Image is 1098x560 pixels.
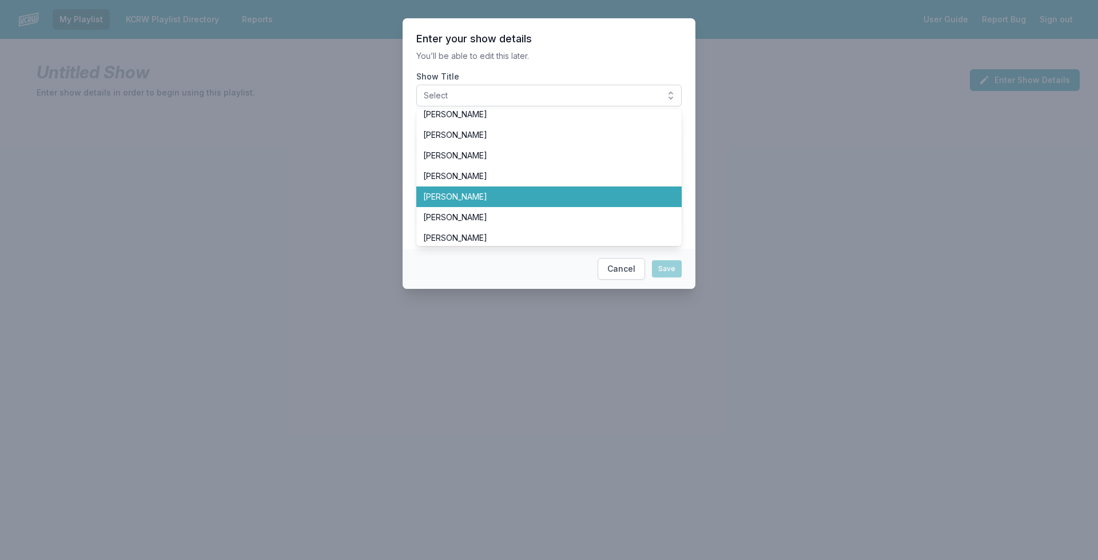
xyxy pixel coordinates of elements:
span: [PERSON_NAME] [423,232,661,244]
span: [PERSON_NAME] [423,212,661,223]
span: [PERSON_NAME] [423,191,661,202]
span: [PERSON_NAME] [423,129,661,141]
button: Select [416,85,682,106]
button: Save [652,260,682,277]
span: [PERSON_NAME] [423,170,661,182]
button: Cancel [598,258,645,280]
span: Select [424,90,658,101]
label: Show Title [416,71,682,82]
span: [PERSON_NAME] [423,150,661,161]
p: You’ll be able to edit this later. [416,50,682,62]
header: Enter your show details [416,32,682,46]
span: [PERSON_NAME] [423,109,661,120]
